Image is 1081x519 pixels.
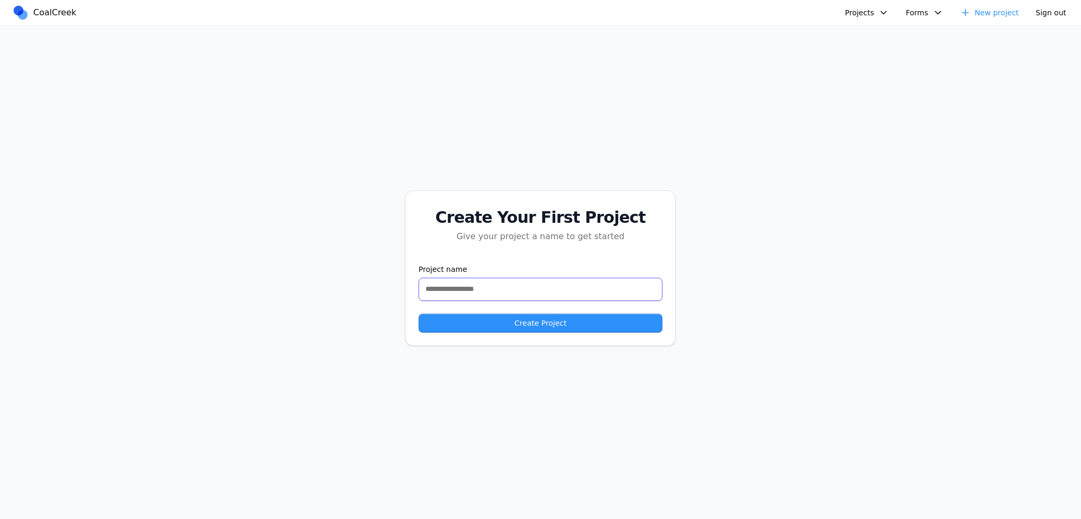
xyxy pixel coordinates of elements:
button: Sign out [1029,5,1073,21]
button: Forms [899,5,950,21]
button: Projects [839,5,895,21]
div: Give your project a name to get started [419,230,662,243]
a: New project [954,5,1026,21]
button: Create Project [419,314,662,333]
label: Project name [419,264,662,275]
a: CoalCreek [12,5,81,21]
div: Create Your First Project [419,208,662,227]
span: CoalCreek [33,6,77,19]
